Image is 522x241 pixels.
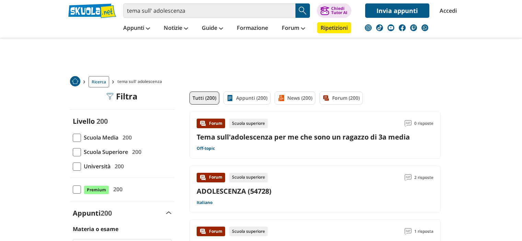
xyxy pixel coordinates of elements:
[410,24,417,31] img: twitch
[199,120,206,127] img: Forum contenuto
[81,162,111,171] span: Università
[197,227,225,236] div: Forum
[405,174,411,181] img: Commenti lettura
[73,117,95,126] label: Livello
[73,208,112,218] label: Appunti
[101,208,112,218] span: 200
[70,76,80,86] img: Home
[365,24,372,31] img: instagram
[81,147,128,156] span: Scuola Superiore
[197,132,410,142] a: Tema sull'adolescenza per me che sono un ragazzo di 3a media
[121,22,152,35] a: Appunti
[298,5,308,16] img: Cerca appunti, riassunti o versioni
[120,133,132,142] span: 200
[235,22,270,35] a: Formazione
[414,119,433,128] span: 0 risposte
[162,22,190,35] a: Notizie
[229,173,268,182] div: Scuola superiore
[317,22,351,33] a: Ripetizioni
[197,186,271,196] a: ADOLESCENZA (54728)
[405,228,411,235] img: Commenti lettura
[278,95,285,101] img: News filtro contenuto
[331,7,347,15] div: Chiedi Tutor AI
[106,93,113,100] img: Filtra filtri mobile
[223,92,270,105] a: Appunti (200)
[73,225,118,233] label: Materia o esame
[229,119,268,128] div: Scuola superiore
[387,24,394,31] img: youtube
[197,146,215,151] a: Off-topic
[229,227,268,236] div: Scuola superiore
[295,3,310,18] button: Search Button
[414,173,433,182] span: 2 risposte
[123,3,295,18] input: Cerca appunti, riassunti o versioni
[280,22,307,35] a: Forum
[84,185,109,194] span: Premium
[275,92,315,105] a: News (200)
[399,24,406,31] img: facebook
[197,119,225,128] div: Forum
[166,212,172,214] img: Apri e chiudi sezione
[197,173,225,182] div: Forum
[405,120,411,127] img: Commenti lettura
[200,22,225,35] a: Guide
[112,162,124,171] span: 200
[323,95,329,101] img: Forum filtro contenuto
[89,76,109,87] a: Ricerca
[365,3,429,18] a: Invia appunti
[317,3,351,18] button: ChiediTutor AI
[70,76,80,87] a: Home
[421,24,428,31] img: WhatsApp
[129,147,141,156] span: 200
[117,76,165,87] span: tema sull' adolescenza
[320,92,363,105] a: Forum (200)
[227,95,233,101] img: Appunti filtro contenuto
[106,92,138,101] div: Filtra
[414,227,433,236] span: 1 risposta
[376,24,383,31] img: tiktok
[189,92,219,105] a: Tutti (200)
[440,3,454,18] a: Accedi
[199,228,206,235] img: Forum contenuto
[81,133,118,142] span: Scuola Media
[197,200,212,205] a: Italiano
[111,185,123,194] span: 200
[96,117,108,126] span: 200
[199,174,206,181] img: Forum contenuto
